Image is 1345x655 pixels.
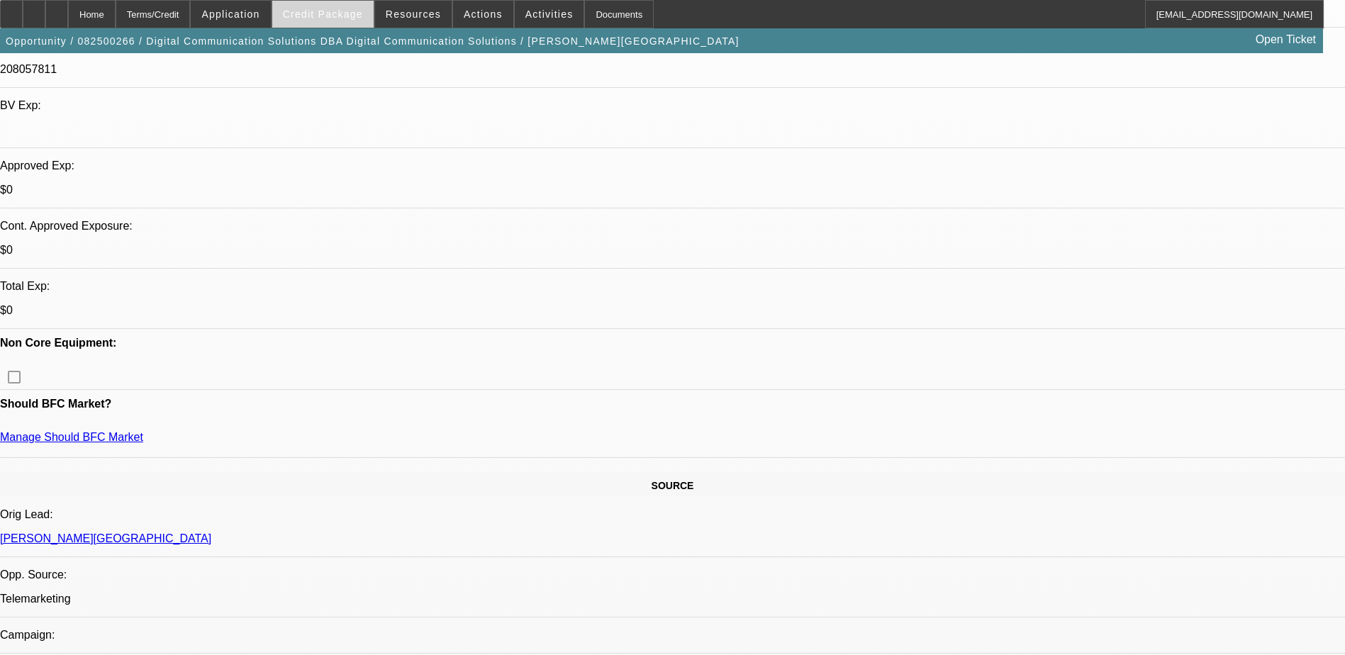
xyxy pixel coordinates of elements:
span: Resources [386,9,441,20]
span: SOURCE [652,480,694,491]
button: Application [191,1,270,28]
button: Resources [375,1,452,28]
button: Activities [515,1,584,28]
button: Actions [453,1,513,28]
span: Application [201,9,259,20]
span: Credit Package [283,9,363,20]
button: Credit Package [272,1,374,28]
span: Actions [464,9,503,20]
a: Open Ticket [1250,28,1322,52]
span: Activities [525,9,574,20]
span: Opportunity / 082500266 / Digital Communication Solutions DBA Digital Communication Solutions / [... [6,35,740,47]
